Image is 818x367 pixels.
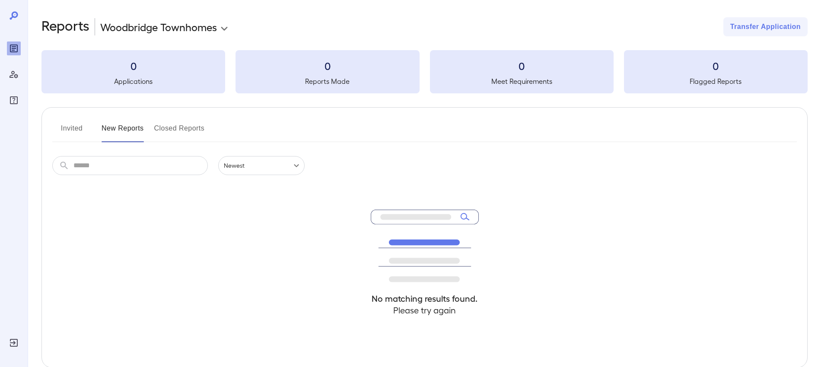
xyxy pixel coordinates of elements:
[7,67,21,81] div: Manage Users
[41,17,89,36] h2: Reports
[236,59,419,73] h3: 0
[371,293,479,304] h4: No matching results found.
[52,121,91,142] button: Invited
[41,59,225,73] h3: 0
[41,76,225,86] h5: Applications
[7,41,21,55] div: Reports
[624,76,808,86] h5: Flagged Reports
[371,304,479,316] h4: Please try again
[154,121,205,142] button: Closed Reports
[218,156,305,175] div: Newest
[430,59,614,73] h3: 0
[102,121,144,142] button: New Reports
[100,20,217,34] p: Woodbridge Townhomes
[723,17,808,36] button: Transfer Application
[7,93,21,107] div: FAQ
[236,76,419,86] h5: Reports Made
[41,50,808,93] summary: 0Applications0Reports Made0Meet Requirements0Flagged Reports
[430,76,614,86] h5: Meet Requirements
[7,336,21,350] div: Log Out
[624,59,808,73] h3: 0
